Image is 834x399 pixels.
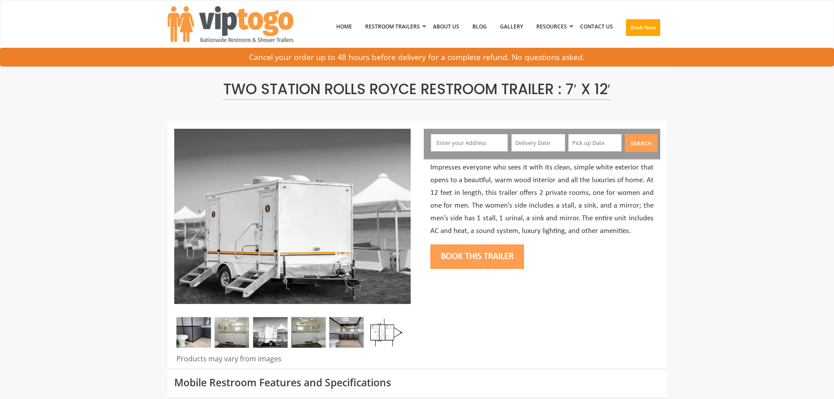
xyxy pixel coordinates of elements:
input: Pick up Date [568,134,622,152]
input: Delivery Date [511,134,565,152]
img: Gel 2 station 03 [291,317,326,348]
a: Restroom Trailers [359,4,426,49]
a: Resources [530,4,574,49]
img: Floor Plan of 2 station restroom with sink and toilet [368,317,402,348]
div: Products may vary from images [174,354,411,369]
img: Side view of two station restroom trailer with separate doors for males and females [174,129,411,304]
a: Blog [466,4,493,49]
p: Impresses everyone who sees it with its clean, simple white exterior that opens to a beautiful, w... [430,162,654,237]
button: Book Now [626,19,660,36]
img: Gel 2 station 02 [215,317,249,348]
a: Book Now [619,4,667,55]
a: Contact Us [574,4,619,49]
a: Home [330,4,359,49]
img: A mini restroom trailer with two separate stations and separate doors for males and females [253,317,288,348]
h3: Mobile Restroom Features and Specifications [174,377,660,388]
input: Enter your Address [431,134,508,152]
span: Two Station Rolls Royce Restroom Trailer : 7′ x 12′ [223,79,610,100]
img: VIPTOGO [168,6,293,42]
a: Gallery [493,4,530,49]
a: About Us [426,4,466,49]
img: A close view of inside of a station with a stall, mirror and cabinets [176,317,211,348]
button: Book this trailer [430,244,524,269]
button: Search [625,134,658,152]
img: A close view of inside of a station with a stall, mirror and cabinets [329,317,364,348]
